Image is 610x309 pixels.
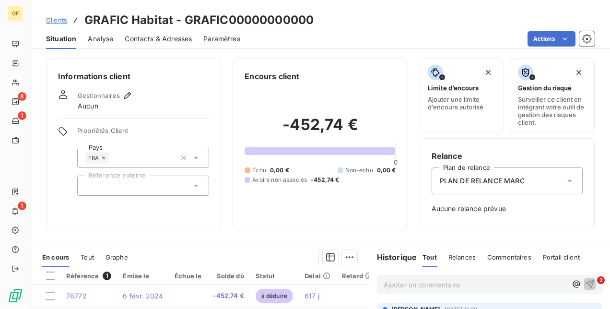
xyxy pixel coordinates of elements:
[510,59,595,132] button: Gestion du risqueSurveiller ce client en intégrant votre outil de gestion des risques client.
[103,272,111,280] span: 1
[203,34,240,44] span: Paramètres
[85,181,93,190] input: Ajouter une valeur
[84,12,314,29] h3: GRAFIC Habitat - GRAFIC00000000000
[46,16,67,24] span: Clients
[8,288,23,303] img: Logo LeanPay
[311,176,339,184] span: -452,74 €
[422,253,437,261] span: Tout
[377,166,396,175] span: 0,00 €
[518,84,572,92] span: Gestion du risque
[252,176,307,184] span: Avoirs non associés
[81,253,94,261] span: Tout
[58,71,209,82] h6: Informations client
[345,166,373,175] span: Non-échu
[428,84,479,92] span: Limite d’encours
[46,15,67,25] a: Clients
[543,253,580,261] span: Portail client
[78,101,98,111] span: Aucun
[432,204,583,214] span: Aucune relance prévue
[175,272,201,280] div: Échue le
[448,253,476,261] span: Relances
[88,34,113,44] span: Analyse
[256,272,293,280] div: Statut
[245,115,396,144] h2: -452,74 €
[518,95,587,126] span: Surveiller ce client en intégrant votre outil de gestion des risques client.
[42,253,69,261] span: En cours
[66,272,111,280] div: Référence
[305,272,330,280] div: Délai
[18,92,26,101] span: 8
[109,154,117,162] input: Ajouter une valeur
[18,202,26,210] span: 1
[256,289,293,303] span: à déduire
[428,95,496,111] span: Ajouter une limite d’encours autorisé
[528,31,575,47] button: Actions
[66,292,87,300] span: 78772
[252,166,266,175] span: Échu
[432,150,583,162] h6: Relance
[213,291,244,301] span: -452,74 €
[440,176,525,186] span: PLAN DE RELANCE MARC
[487,253,531,261] span: Commentaires
[213,272,244,280] div: Solde dû
[78,92,120,99] span: Gestionnaires
[577,276,600,299] iframe: Intercom live chat
[8,6,23,21] div: GF
[18,111,26,120] span: 1
[420,59,504,132] button: Limite d’encoursAjouter une limite d’encours autorisé
[305,292,319,300] span: 617 j
[46,34,76,44] span: Situation
[77,127,209,140] span: Propriétés Client
[123,272,163,280] div: Émise le
[597,276,605,284] span: 2
[125,34,192,44] span: Contacts & Adresses
[245,71,299,82] h6: Encours client
[106,253,128,261] span: Graphe
[369,251,417,263] h6: Historique
[88,155,99,161] span: FRA
[270,166,289,175] span: 0,00 €
[394,158,398,166] span: 0
[123,292,163,300] span: 6 févr. 2024
[342,272,373,280] div: Retard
